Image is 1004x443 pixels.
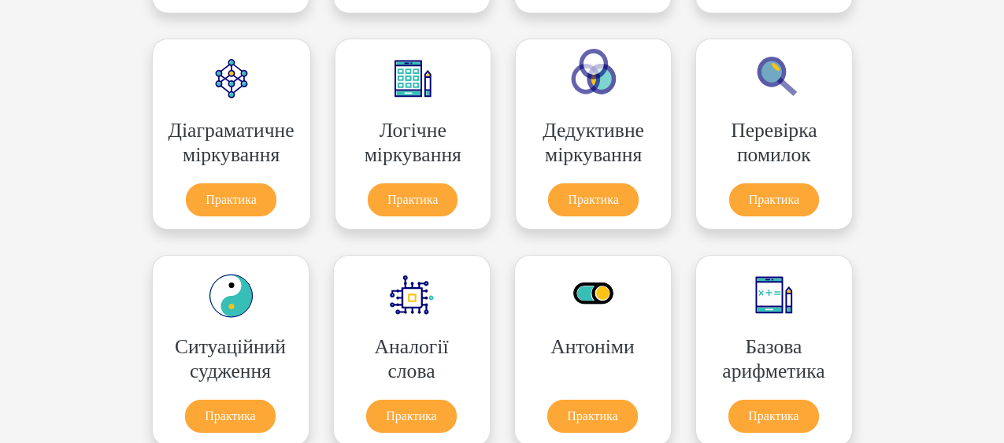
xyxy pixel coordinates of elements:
a: Практика [547,400,637,433]
a: Практика [368,183,458,216]
a: Практика [548,183,638,216]
a: Практика [366,400,456,433]
a: Практика [186,183,276,216]
a: Практика [728,400,818,433]
a: Практика [185,400,275,433]
a: Практика [729,183,819,216]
